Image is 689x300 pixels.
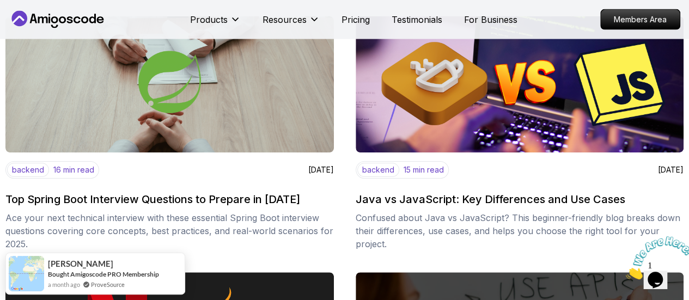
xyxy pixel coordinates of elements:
a: ProveSource [91,280,125,289]
p: Products [190,13,228,26]
p: Resources [263,13,307,26]
a: For Business [464,13,517,26]
h2: Top Spring Boot Interview Questions to Prepare in [DATE] [5,192,300,207]
a: Testimonials [392,13,442,26]
iframe: chat widget [621,232,689,284]
p: backend [357,163,399,177]
p: 16 min read [53,164,94,175]
a: Pricing [342,13,370,26]
img: image [356,16,684,152]
a: Amigoscode PRO Membership [70,270,159,278]
p: [DATE] [308,164,334,175]
button: Resources [263,13,320,35]
p: backend [7,163,49,177]
button: Products [190,13,241,35]
span: Bought [48,270,69,278]
p: Members Area [601,10,680,29]
a: imagebackend15 min read[DATE]Java vs JavaScript: Key Differences and Use CasesConfused about Java... [356,16,684,250]
img: provesource social proof notification image [9,256,44,291]
p: Ace your next technical interview with these essential Spring Boot interview questions covering c... [5,211,334,250]
span: [PERSON_NAME] [48,259,113,268]
a: imagebackend16 min read[DATE]Top Spring Boot Interview Questions to Prepare in [DATE]Ace your nex... [5,16,334,250]
p: Confused about Java vs JavaScript? This beginner-friendly blog breaks down their differences, use... [356,211,684,250]
img: image [5,16,334,152]
h2: Java vs JavaScript: Key Differences and Use Cases [356,192,625,207]
p: 15 min read [404,164,444,175]
span: a month ago [48,280,80,289]
p: [DATE] [658,164,684,175]
img: Chat attention grabber [4,4,72,47]
span: 1 [4,4,9,14]
a: Members Area [600,9,680,30]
